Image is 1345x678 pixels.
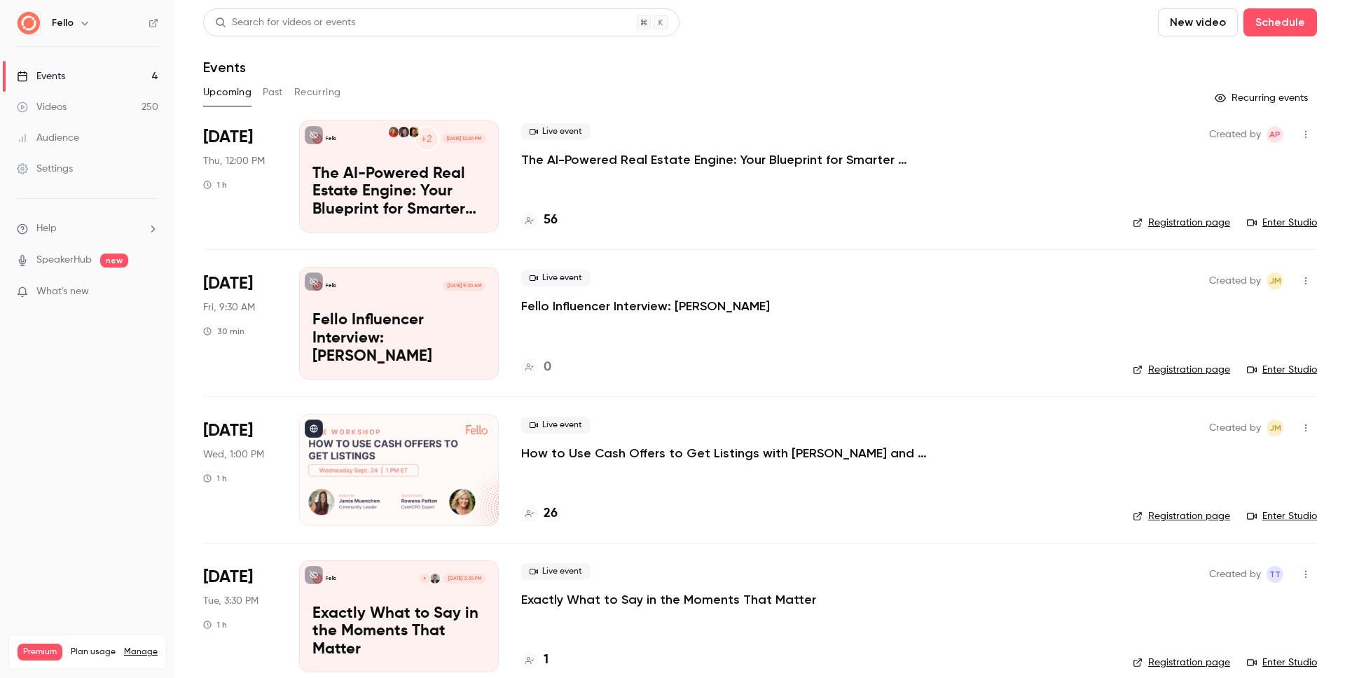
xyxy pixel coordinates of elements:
[1247,656,1317,670] a: Enter Studio
[521,651,549,670] a: 1
[1158,8,1238,36] button: New video
[203,120,277,233] div: Sep 18 Thu, 12:00 PM (America/New York)
[1133,509,1230,523] a: Registration page
[215,15,355,30] div: Search for videos or events
[203,267,277,379] div: Sep 19 Fri, 9:30 AM (America/New York)
[521,591,816,608] a: Exactly What to Say in the Moments That Matter
[18,644,62,660] span: Premium
[17,162,73,176] div: Settings
[203,594,258,608] span: Tue, 3:30 PM
[17,131,79,145] div: Audience
[544,504,558,523] h4: 26
[312,605,485,659] p: Exactly What to Say in the Moments That Matter
[203,59,246,76] h1: Events
[17,69,65,83] div: Events
[399,127,408,137] img: Tiffany Bryant Gelzinis
[419,573,430,584] div: P
[521,270,591,286] span: Live event
[443,574,485,583] span: [DATE] 3:30 PM
[1133,363,1230,377] a: Registration page
[203,81,251,104] button: Upcoming
[326,282,336,289] p: Fello
[409,127,419,137] img: Adam Akerblom
[142,286,158,298] iframe: Noticeable Trigger
[1247,509,1317,523] a: Enter Studio
[299,120,499,233] a: The AI-Powered Real Estate Engine: Your Blueprint for Smarter ConversionsFello+2Adam AkerblomTiff...
[203,326,244,337] div: 30 min
[1269,272,1281,289] span: JM
[442,134,485,144] span: [DATE] 12:00 PM
[521,417,591,434] span: Live event
[326,135,336,142] p: Fello
[326,575,336,582] p: Fello
[100,254,128,268] span: new
[521,298,770,314] a: Fello Influencer Interview: [PERSON_NAME]
[203,473,227,484] div: 1 h
[1247,363,1317,377] a: Enter Studio
[299,560,499,672] a: Exactly What to Say in the Moments That MatterFelloRyan YoungP[DATE] 3:30 PMExactly What to Say i...
[1243,8,1317,36] button: Schedule
[203,414,277,526] div: Sep 24 Wed, 1:00 PM (America/New York)
[544,211,558,230] h4: 56
[414,126,439,151] div: +2
[203,272,253,295] span: [DATE]
[1209,272,1261,289] span: Created by
[263,81,283,104] button: Past
[1269,420,1281,436] span: JM
[203,420,253,442] span: [DATE]
[1267,420,1283,436] span: Jamie Muenchen
[1267,272,1283,289] span: Jamie Muenchen
[1209,566,1261,583] span: Created by
[1269,126,1281,143] span: AP
[1133,216,1230,230] a: Registration page
[71,646,116,658] span: Plan usage
[17,221,158,236] li: help-dropdown-opener
[203,179,227,191] div: 1 h
[312,312,485,366] p: Fello Influencer Interview: [PERSON_NAME]
[1269,566,1281,583] span: TT
[203,300,255,314] span: Fri, 9:30 AM
[52,16,74,30] h6: Fello
[521,123,591,140] span: Live event
[203,566,253,588] span: [DATE]
[521,504,558,523] a: 26
[1247,216,1317,230] a: Enter Studio
[1209,420,1261,436] span: Created by
[521,358,551,377] a: 0
[203,126,253,148] span: [DATE]
[1208,87,1317,109] button: Recurring events
[1267,566,1283,583] span: Tharun Tiruveedula
[430,574,440,583] img: Ryan Young
[544,358,551,377] h4: 0
[36,221,57,236] span: Help
[521,151,941,168] a: The AI-Powered Real Estate Engine: Your Blueprint for Smarter Conversions
[389,127,399,137] img: Kerry Kleckner
[36,284,89,299] span: What's new
[521,211,558,230] a: 56
[294,81,341,104] button: Recurring
[299,267,499,379] a: Fello Influencer Interview: Austin Hellickson Fello[DATE] 9:30 AMFello Influencer Interview: [PER...
[203,154,265,168] span: Thu, 12:00 PM
[36,253,92,268] a: SpeakerHub
[17,100,67,114] div: Videos
[312,165,485,219] p: The AI-Powered Real Estate Engine: Your Blueprint for Smarter Conversions
[124,646,158,658] a: Manage
[203,448,264,462] span: Wed, 1:00 PM
[521,563,591,580] span: Live event
[544,651,549,670] h4: 1
[1133,656,1230,670] a: Registration page
[203,560,277,672] div: Sep 30 Tue, 3:30 PM (America/New York)
[1209,126,1261,143] span: Created by
[1267,126,1283,143] span: Aayush Panjikar
[521,445,941,462] a: How to Use Cash Offers to Get Listings with [PERSON_NAME] and Cash CPO
[18,12,40,34] img: Fello
[203,619,227,630] div: 1 h
[443,281,485,291] span: [DATE] 9:30 AM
